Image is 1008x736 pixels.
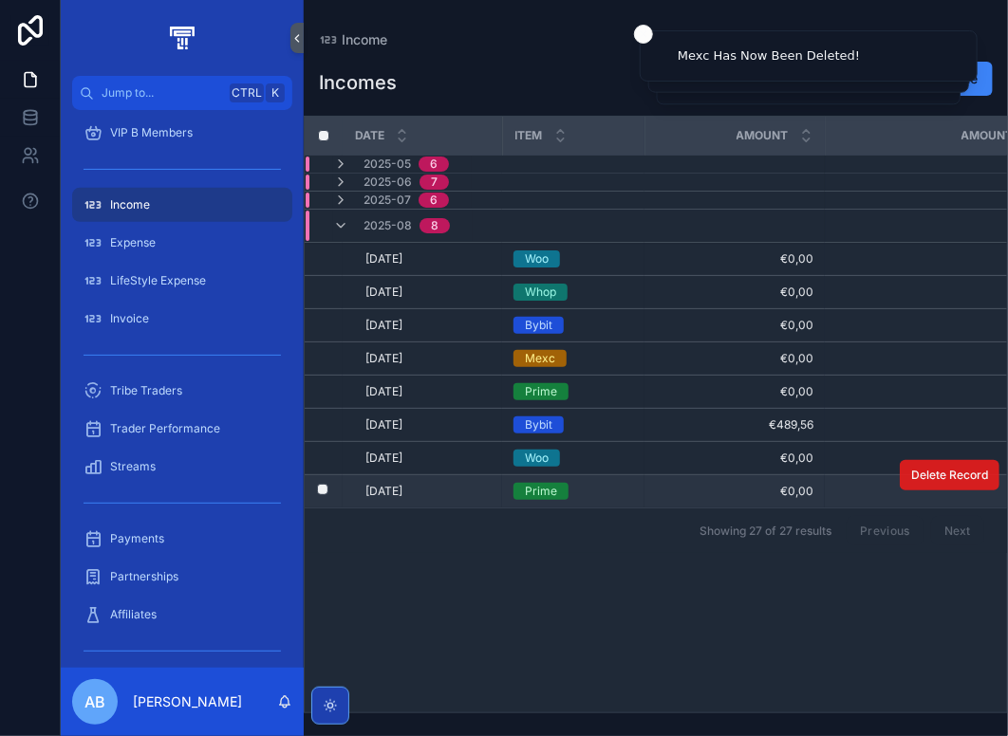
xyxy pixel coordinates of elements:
div: Mexc [525,350,555,367]
a: Woo [513,450,633,467]
div: 8 [431,218,439,233]
span: Delete Record [911,468,988,483]
span: Amount [737,128,789,143]
a: [DATE] [365,417,491,432]
div: 7 [431,175,438,190]
a: €0,00 [656,451,813,466]
a: LifeStyle Expense [72,264,292,298]
span: Streams [110,459,156,474]
span: [DATE] [365,384,402,399]
a: €489,56 [656,417,813,432]
span: Partnerships [110,569,178,584]
span: [DATE] [365,417,402,432]
span: Payments [110,531,164,546]
span: Tribe Traders [110,383,182,398]
a: Invoice [72,302,292,336]
a: [DATE] [365,451,491,466]
span: Income [342,30,387,49]
a: Affiliates [72,598,292,632]
span: 2025-06 [364,175,412,190]
a: €0,00 [656,318,813,333]
span: Date [355,128,384,143]
div: Prime [525,383,557,400]
span: 2025-05 [364,156,411,172]
a: Expense [72,226,292,260]
a: €0,00 [656,251,813,267]
a: Bybit [513,317,633,334]
div: Whop [525,284,556,301]
p: [PERSON_NAME] [133,692,242,711]
a: Prime [513,483,633,500]
img: App logo [166,23,197,53]
span: Invoice [110,311,149,326]
span: [DATE] [365,351,402,366]
a: [DATE] [365,384,491,399]
a: [DATE] [365,318,491,333]
a: [DATE] [365,285,491,300]
a: [DATE] [365,351,491,366]
div: Mexc Has Now Been Deleted! [678,46,860,65]
span: VIP B Members [110,125,193,140]
a: [DATE] [365,484,491,499]
span: Income [110,197,150,212]
a: Partnerships [72,560,292,594]
div: Bybit [525,416,552,433]
a: Trader Performance [72,412,292,446]
a: Income [72,188,292,222]
a: Woo [513,250,633,267]
span: [DATE] [365,318,402,333]
span: 2025-08 [364,218,412,233]
div: 6 [430,193,438,208]
span: K [268,85,283,101]
a: €0,00 [656,384,813,399]
a: Prime [513,383,633,400]
div: Woo [525,450,549,467]
div: Prime [525,483,557,500]
a: Bybit [513,416,633,433]
a: Tribe Traders [72,374,292,408]
a: Payments [72,522,292,556]
span: Item [515,128,543,143]
span: Trader Performance [110,421,220,436]
button: Delete Record [900,460,999,490]
a: Mexc [513,350,633,367]
a: VIP B Members [72,116,292,150]
span: [DATE] [365,251,402,267]
div: 6 [430,156,438,172]
span: [DATE] [365,484,402,499]
a: Streams [72,450,292,484]
span: Affiliates [110,607,157,622]
div: scrollable content [61,110,304,668]
h1: Incomes [319,69,397,96]
a: €0,00 [656,285,813,300]
span: Ctrl [230,83,264,102]
span: Expense [110,235,156,250]
span: [DATE] [365,285,402,300]
span: LifeStyle Expense [110,273,206,288]
a: Whop [513,284,633,301]
a: [DATE] [365,251,491,267]
span: Showing 27 of 27 results [700,524,831,539]
span: Jump to... [102,85,222,101]
span: [DATE] [365,451,402,466]
a: €0,00 [656,484,813,499]
span: AB [84,690,105,713]
button: Close toast [634,25,653,44]
a: Income [319,30,387,49]
a: €0,00 [656,351,813,366]
span: 2025-07 [364,193,411,208]
div: Woo [525,250,549,267]
button: Jump to...CtrlK [72,76,292,110]
div: Bybit [525,317,552,334]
